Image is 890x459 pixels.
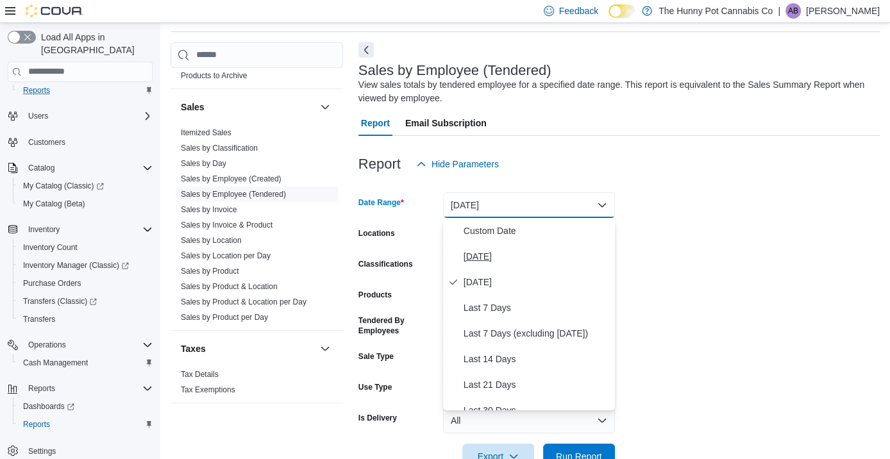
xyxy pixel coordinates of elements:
[23,314,55,324] span: Transfers
[181,251,271,260] a: Sales by Location per Day
[464,351,610,367] span: Last 14 Days
[432,158,499,171] span: Hide Parameters
[28,163,55,173] span: Catalog
[26,4,83,17] img: Cova
[23,278,81,288] span: Purchase Orders
[28,340,66,350] span: Operations
[28,446,56,456] span: Settings
[3,107,158,125] button: Users
[18,276,87,291] a: Purchase Orders
[18,417,153,432] span: Reports
[609,18,609,19] span: Dark Mode
[181,128,231,137] a: Itemized Sales
[806,3,880,19] p: [PERSON_NAME]
[181,71,247,80] a: Products to Archive
[18,294,153,309] span: Transfers (Classic)
[18,196,153,212] span: My Catalog (Beta)
[171,53,343,88] div: Products
[778,3,780,19] p: |
[23,442,153,458] span: Settings
[13,415,158,433] button: Reports
[181,236,242,245] a: Sales by Location
[23,337,153,353] span: Operations
[13,177,158,195] a: My Catalog (Classic)
[181,158,226,169] span: Sales by Day
[28,137,65,147] span: Customers
[181,221,273,229] a: Sales by Invoice & Product
[181,251,271,261] span: Sales by Location per Day
[23,160,153,176] span: Catalog
[18,294,102,309] a: Transfers (Classic)
[18,276,153,291] span: Purchase Orders
[23,181,104,191] span: My Catalog (Classic)
[23,85,50,96] span: Reports
[18,312,153,327] span: Transfers
[13,310,158,328] button: Transfers
[181,159,226,168] a: Sales by Day
[23,401,74,412] span: Dashboards
[358,413,397,423] label: Is Delivery
[3,336,158,354] button: Operations
[358,78,873,105] div: View sales totals by tendered employee for a specified date range. This report is equivalent to t...
[23,242,78,253] span: Inventory Count
[13,354,158,372] button: Cash Management
[181,144,258,153] a: Sales by Classification
[18,178,153,194] span: My Catalog (Classic)
[28,224,60,235] span: Inventory
[28,111,48,121] span: Users
[464,223,610,238] span: Custom Date
[358,63,551,78] h3: Sales by Employee (Tendered)
[443,408,615,433] button: All
[23,444,61,459] a: Settings
[317,341,333,356] button: Taxes
[181,220,273,230] span: Sales by Invoice & Product
[181,71,247,81] span: Products to Archive
[358,197,404,208] label: Date Range
[23,296,97,306] span: Transfers (Classic)
[18,240,153,255] span: Inventory Count
[181,313,268,322] a: Sales by Product per Day
[405,110,487,136] span: Email Subscription
[18,399,153,414] span: Dashboards
[181,174,281,184] span: Sales by Employee (Created)
[13,274,158,292] button: Purchase Orders
[18,240,83,255] a: Inventory Count
[13,238,158,256] button: Inventory Count
[18,312,60,327] a: Transfers
[18,258,134,273] a: Inventory Manager (Classic)
[181,143,258,153] span: Sales by Classification
[181,297,306,307] span: Sales by Product & Location per Day
[788,3,798,19] span: AB
[23,381,60,396] button: Reports
[411,151,504,177] button: Hide Parameters
[3,221,158,238] button: Inventory
[443,218,615,410] div: Select listbox
[181,297,306,306] a: Sales by Product & Location per Day
[18,83,55,98] a: Reports
[23,222,65,237] button: Inventory
[181,370,219,379] a: Tax Details
[18,417,55,432] a: Reports
[181,342,315,355] button: Taxes
[23,419,50,430] span: Reports
[464,249,610,264] span: [DATE]
[464,274,610,290] span: [DATE]
[317,99,333,115] button: Sales
[361,110,390,136] span: Report
[36,31,153,56] span: Load All Apps in [GEOGRAPHIC_DATA]
[181,342,206,355] h3: Taxes
[464,403,610,418] span: Last 30 Days
[18,178,109,194] a: My Catalog (Classic)
[464,300,610,315] span: Last 7 Days
[659,3,773,19] p: The Hunny Pot Cannabis Co
[18,355,93,371] a: Cash Management
[358,42,374,58] button: Next
[18,399,80,414] a: Dashboards
[181,281,278,292] span: Sales by Product & Location
[23,358,88,368] span: Cash Management
[23,199,85,209] span: My Catalog (Beta)
[181,369,219,380] span: Tax Details
[181,128,231,138] span: Itemized Sales
[358,156,401,172] h3: Report
[23,108,53,124] button: Users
